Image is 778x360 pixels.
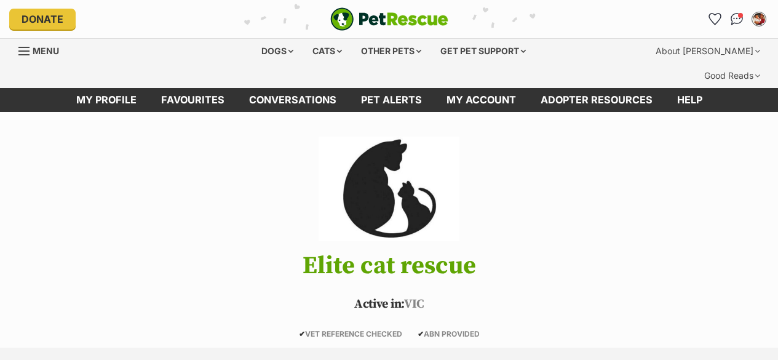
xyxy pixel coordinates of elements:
[749,9,769,29] button: My account
[696,63,769,88] div: Good Reads
[149,88,237,112] a: Favourites
[18,39,68,61] a: Menu
[705,9,724,29] a: Favourites
[349,88,434,112] a: Pet alerts
[432,39,534,63] div: Get pet support
[253,39,302,63] div: Dogs
[665,88,715,112] a: Help
[418,329,424,338] icon: ✔
[418,329,480,338] span: ABN PROVIDED
[528,88,665,112] a: Adopter resources
[352,39,430,63] div: Other pets
[299,329,305,338] icon: ✔
[237,88,349,112] a: conversations
[705,9,769,29] ul: Account quick links
[354,297,404,312] span: Active in:
[319,137,459,241] img: Elite cat rescue
[33,46,59,56] span: Menu
[753,13,765,25] img: Jemy Ngun profile pic
[727,9,747,29] a: Conversations
[304,39,351,63] div: Cats
[330,7,448,31] img: logo-e224e6f780fb5917bec1dbf3a21bbac754714ae5b6737aabdf751b685950b380.svg
[434,88,528,112] a: My account
[647,39,769,63] div: About [PERSON_NAME]
[731,13,744,25] img: chat-41dd97257d64d25036548639549fe6c8038ab92f7586957e7f3b1b290dea8141.svg
[64,88,149,112] a: My profile
[299,329,402,338] span: VET REFERENCE CHECKED
[9,9,76,30] a: Donate
[330,7,448,31] a: PetRescue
